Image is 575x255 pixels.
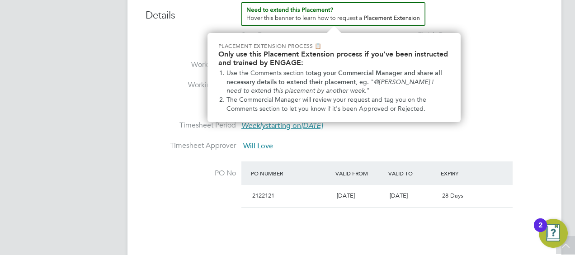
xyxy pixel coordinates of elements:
h2: Only use this Placement Extension process if you've been instructed and trained by ENGAGE: [218,50,450,67]
em: Weekly [241,121,265,130]
button: How to extend a Placement? [241,2,425,26]
div: Finish Date [418,31,454,40]
div: PO Number [249,165,333,181]
button: Open Resource Center, 2 new notifications [539,219,568,248]
div: Need to extend this Placement? Hover this banner. [207,33,461,122]
span: Will Love [243,142,273,151]
span: , eg. " [356,78,374,86]
label: Working Hours [146,80,236,90]
span: " [367,87,370,94]
span: 2122121 [252,192,274,199]
label: Timesheet Approver [146,141,236,151]
label: Breaks [146,100,236,110]
div: Valid From [333,165,386,181]
h3: Details [146,2,543,22]
div: Valid To [386,165,439,181]
span: starting on [241,121,323,130]
p: Placement Extension Process 📋 [218,42,450,50]
label: Timesheet Period [146,121,236,130]
div: Expiry [438,165,491,181]
label: PO No [146,169,236,178]
span: Use the Comments section to [226,69,311,77]
div: Start Date [241,31,273,40]
span: [DATE] [390,192,408,199]
div: 2 [538,225,542,237]
label: Working Days [146,60,236,70]
em: @[PERSON_NAME] I need to extend this placement by another week. [226,78,435,95]
span: [DATE] [337,192,355,199]
li: The Commercial Manager will review your request and tag you on the Comments section to let you kn... [226,95,450,113]
strong: tag your Commercial Manager and share all necessary details to extend their placement [226,69,444,86]
em: [DATE] [301,121,323,130]
span: 28 Days [442,192,463,199]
